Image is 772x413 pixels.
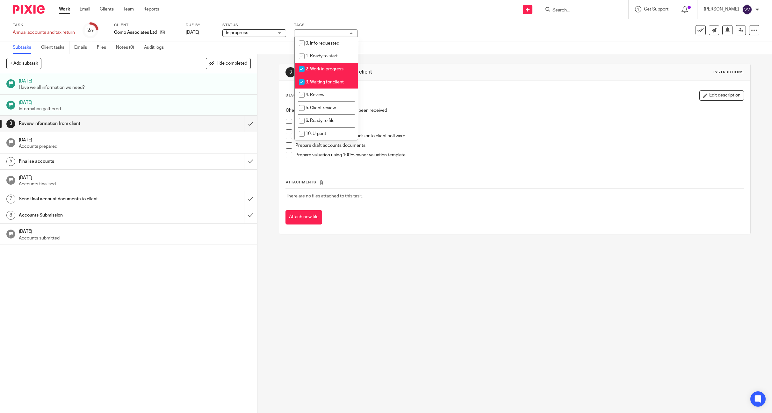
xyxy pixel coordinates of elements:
[59,6,70,12] a: Work
[19,194,165,204] h1: Send final account documents to client
[19,143,251,150] p: Accounts prepared
[6,157,15,166] div: 5
[644,7,668,11] span: Get Support
[19,210,165,220] h1: Accounts Submission
[295,133,744,139] p: Post accounts adjustment journals onto client software
[87,26,94,34] div: 2
[306,54,338,58] span: 1. Ready to start
[80,6,90,12] a: Email
[286,181,316,184] span: Attachments
[306,132,326,136] span: 10. Urgent
[19,157,165,166] h1: Finalise accounts
[306,118,335,123] span: 6. Ready to file
[6,58,41,69] button: + Add subtask
[116,41,139,54] a: Notes (0)
[90,29,94,32] small: /9
[19,119,165,128] h1: Review information from client
[306,93,324,97] span: 4. Review
[13,23,75,28] label: Task
[19,98,251,106] h1: [DATE]
[226,31,248,35] span: In progress
[6,195,15,203] div: 7
[13,5,45,14] img: Pixie
[295,123,744,130] p: Review accounts
[6,211,15,220] div: 8
[13,29,75,36] div: Annual accounts and tax return
[143,6,159,12] a: Reports
[13,41,36,54] a: Subtasks
[295,114,744,120] p: All done
[114,29,157,36] p: Como Associates Ltd
[19,84,251,91] p: Have we all information we need?
[186,23,214,28] label: Due by
[19,227,251,235] h1: [DATE]
[206,58,251,69] button: Hide completed
[285,67,296,77] div: 3
[74,41,92,54] a: Emails
[97,41,111,54] a: Files
[294,23,358,28] label: Tags
[306,41,339,46] span: 0. Info requested
[19,173,251,181] h1: [DATE]
[215,61,247,66] span: Hide completed
[19,181,251,187] p: Accounts finalised
[295,152,744,158] p: Prepare valuation using 100% owner valuation template
[299,69,528,75] h1: Review information from client
[306,80,344,84] span: 3. Waiting for client
[295,142,744,149] p: Prepare draft accounts documents
[285,210,322,224] button: Attach new file
[286,194,363,198] span: There are no files attached to this task.
[286,107,744,114] p: Check all information requested has been received
[699,90,744,101] button: Edit description
[19,235,251,241] p: Accounts submitted
[306,67,343,71] span: 2. Work in progress
[742,4,752,15] img: svg%3E
[186,30,199,35] span: [DATE]
[6,119,15,128] div: 3
[100,6,114,12] a: Clients
[19,135,251,143] h1: [DATE]
[123,6,134,12] a: Team
[704,6,739,12] p: [PERSON_NAME]
[285,93,314,98] p: Description
[306,106,336,110] span: 5. Client review
[713,70,744,75] div: Instructions
[144,41,169,54] a: Audit logs
[41,41,69,54] a: Client tasks
[222,23,286,28] label: Status
[19,76,251,84] h1: [DATE]
[552,8,609,13] input: Search
[114,23,178,28] label: Client
[19,106,251,112] p: Information gathered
